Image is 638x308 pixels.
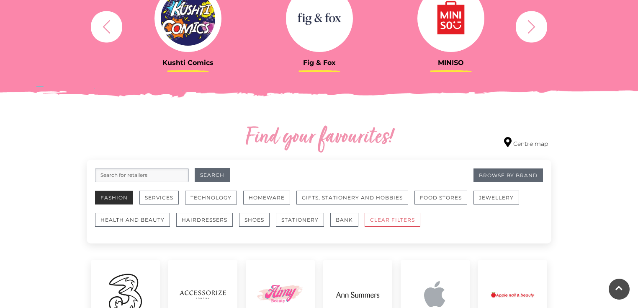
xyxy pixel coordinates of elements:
button: Shoes [239,213,270,227]
button: CLEAR FILTERS [365,213,420,227]
button: Bank [330,213,358,227]
a: Centre map [504,137,548,148]
button: Gifts, Stationery and Hobbies [296,191,408,204]
a: Shoes [239,213,276,235]
a: Homeware [243,191,296,213]
a: Fashion [95,191,139,213]
button: Search [195,168,230,182]
button: Food Stores [414,191,467,204]
button: Stationery [276,213,324,227]
a: Browse By Brand [473,168,543,182]
a: Stationery [276,213,330,235]
h2: Find your favourites! [166,124,472,151]
button: Jewellery [473,191,519,204]
button: Services [139,191,179,204]
h3: Kushti Comics [129,59,247,67]
button: Hairdressers [176,213,233,227]
a: CLEAR FILTERS [365,213,427,235]
a: Food Stores [414,191,473,213]
h3: MINISO [391,59,510,67]
button: Fashion [95,191,133,204]
a: Jewellery [473,191,525,213]
h3: Fig & Fox [260,59,379,67]
button: Homeware [243,191,290,204]
a: Gifts, Stationery and Hobbies [296,191,414,213]
a: Services [139,191,185,213]
button: Technology [185,191,237,204]
button: Health and Beauty [95,213,170,227]
a: Bank [330,213,365,235]
input: Search for retailers [95,168,189,182]
a: Technology [185,191,243,213]
a: Hairdressers [176,213,239,235]
a: Health and Beauty [95,213,176,235]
